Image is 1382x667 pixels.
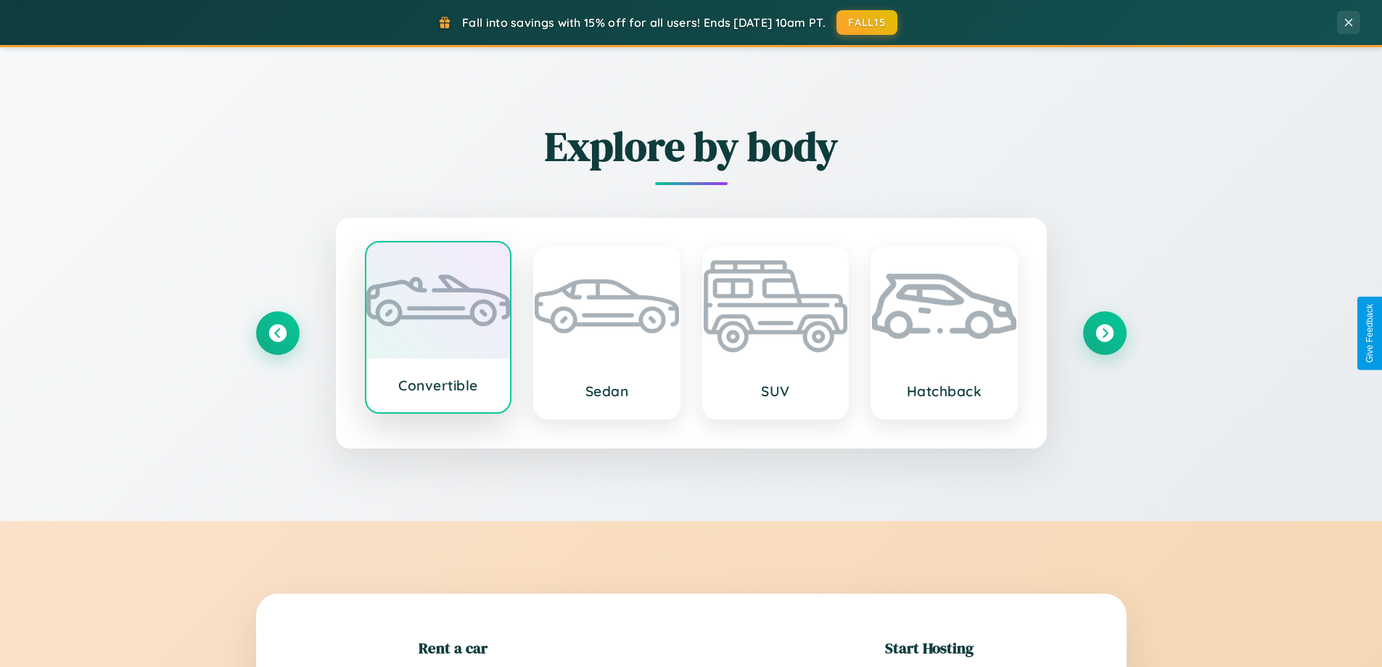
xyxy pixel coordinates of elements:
[419,637,488,658] h2: Rent a car
[718,382,834,400] h3: SUV
[256,118,1127,174] h2: Explore by body
[887,382,1002,400] h3: Hatchback
[836,10,897,35] button: FALL15
[549,382,665,400] h3: Sedan
[381,377,496,394] h3: Convertible
[1365,304,1375,363] div: Give Feedback
[462,15,826,30] span: Fall into savings with 15% off for all users! Ends [DATE] 10am PT.
[885,637,974,658] h2: Start Hosting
